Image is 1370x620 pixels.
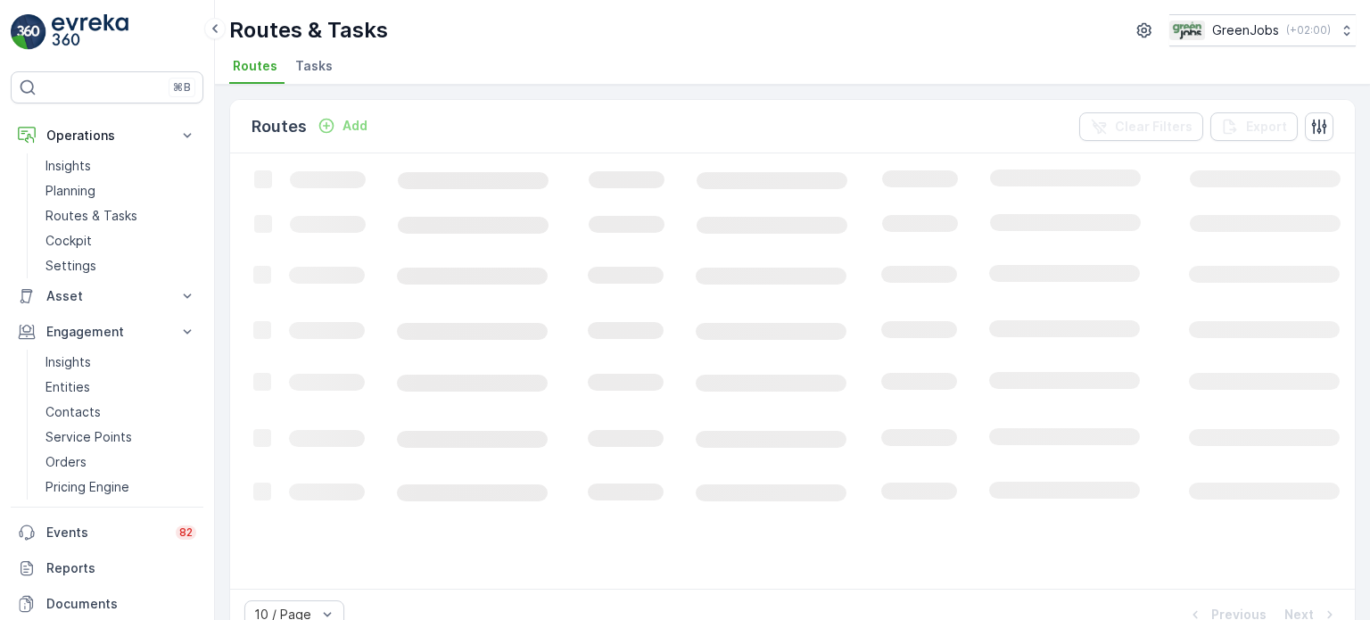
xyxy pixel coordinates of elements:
[11,278,203,314] button: Asset
[38,253,203,278] a: Settings
[1079,112,1203,141] button: Clear Filters
[52,14,128,50] img: logo_light-DOdMpM7g.png
[1115,118,1193,136] p: Clear Filters
[1169,14,1356,46] button: GreenJobs(+02:00)
[45,403,101,421] p: Contacts
[38,375,203,400] a: Entities
[342,117,367,135] p: Add
[45,378,90,396] p: Entities
[11,14,46,50] img: logo
[46,524,165,541] p: Events
[38,178,203,203] a: Planning
[38,228,203,253] a: Cockpit
[38,350,203,375] a: Insights
[38,400,203,425] a: Contacts
[46,127,168,145] p: Operations
[46,595,196,613] p: Documents
[173,80,191,95] p: ⌘B
[45,157,91,175] p: Insights
[45,232,92,250] p: Cockpit
[45,353,91,371] p: Insights
[45,182,95,200] p: Planning
[310,115,375,136] button: Add
[46,323,168,341] p: Engagement
[11,515,203,550] a: Events82
[46,559,196,577] p: Reports
[295,57,333,75] span: Tasks
[38,475,203,500] a: Pricing Engine
[229,16,388,45] p: Routes & Tasks
[1169,21,1205,40] img: Green_Jobs_Logo.png
[1210,112,1298,141] button: Export
[45,428,132,446] p: Service Points
[45,453,87,471] p: Orders
[38,203,203,228] a: Routes & Tasks
[38,425,203,450] a: Service Points
[45,207,137,225] p: Routes & Tasks
[38,450,203,475] a: Orders
[38,153,203,178] a: Insights
[1286,23,1331,37] p: ( +02:00 )
[1212,21,1279,39] p: GreenJobs
[11,118,203,153] button: Operations
[11,550,203,586] a: Reports
[46,287,168,305] p: Asset
[45,478,129,496] p: Pricing Engine
[11,314,203,350] button: Engagement
[252,114,307,139] p: Routes
[179,525,193,540] p: 82
[233,57,277,75] span: Routes
[1246,118,1287,136] p: Export
[45,257,96,275] p: Settings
